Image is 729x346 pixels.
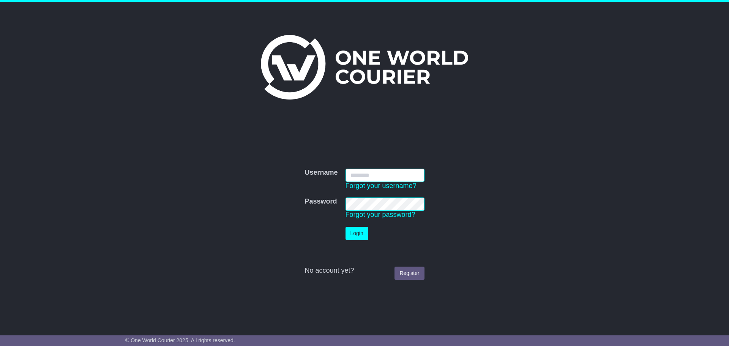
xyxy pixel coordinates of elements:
[261,35,468,100] img: One World
[394,267,424,280] a: Register
[346,182,417,190] a: Forgot your username?
[346,211,415,218] a: Forgot your password?
[305,267,424,275] div: No account yet?
[305,197,337,206] label: Password
[305,169,338,177] label: Username
[125,337,235,343] span: © One World Courier 2025. All rights reserved.
[346,227,368,240] button: Login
